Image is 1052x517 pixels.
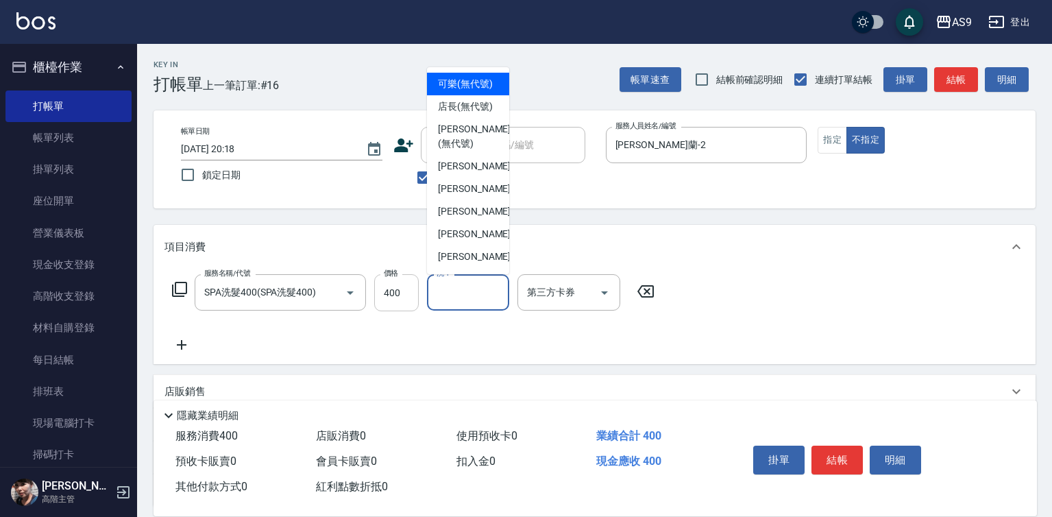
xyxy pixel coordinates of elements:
[438,77,493,91] span: 可樂 (無代號)
[596,429,661,442] span: 業績合計 400
[5,280,132,312] a: 高階收支登錄
[456,429,517,442] span: 使用預收卡 0
[846,127,885,154] button: 不指定
[154,375,1036,408] div: 店販銷售
[42,493,112,505] p: 高階主管
[5,376,132,407] a: 排班表
[164,385,206,399] p: 店販銷售
[952,14,972,31] div: AS9
[716,73,783,87] span: 結帳前確認明細
[5,122,132,154] a: 帳單列表
[5,407,132,439] a: 現場電腦打卡
[16,12,56,29] img: Logo
[438,204,519,219] span: [PERSON_NAME] -9
[438,227,524,241] span: [PERSON_NAME] -12
[175,429,238,442] span: 服務消費 400
[883,67,927,93] button: 掛單
[11,479,38,506] img: Person
[438,122,511,151] span: [PERSON_NAME] (無代號)
[5,439,132,470] a: 掃碼打卡
[358,133,391,166] button: Choose date, selected date is 2025-10-14
[456,455,496,468] span: 扣入金 0
[438,99,493,114] span: 店長 (無代號)
[815,73,872,87] span: 連續打單結帳
[5,217,132,249] a: 營業儀表板
[181,138,352,160] input: YYYY/MM/DD hh:mm
[811,446,863,474] button: 結帳
[438,182,519,196] span: [PERSON_NAME] -7
[164,240,206,254] p: 項目消費
[753,446,805,474] button: 掛單
[154,75,203,94] h3: 打帳單
[934,67,978,93] button: 結帳
[5,249,132,280] a: 現金收支登錄
[203,77,280,94] span: 上一筆訂單:#16
[985,67,1029,93] button: 明細
[5,91,132,122] a: 打帳單
[596,455,661,468] span: 現金應收 400
[154,60,203,69] h2: Key In
[620,67,681,93] button: 帳單速查
[870,446,921,474] button: 明細
[316,455,377,468] span: 會員卡販賣 0
[384,268,398,278] label: 價格
[339,282,361,304] button: Open
[316,429,366,442] span: 店販消費 0
[177,409,238,423] p: 隱藏業績明細
[5,154,132,185] a: 掛單列表
[5,49,132,85] button: 櫃檯作業
[202,168,241,182] span: 鎖定日期
[204,268,250,278] label: 服務名稱/代號
[5,344,132,376] a: 每日結帳
[154,225,1036,269] div: 項目消費
[181,126,210,136] label: 帳單日期
[5,185,132,217] a: 座位開單
[5,312,132,344] a: 材料自購登錄
[594,282,615,304] button: Open
[896,8,923,36] button: save
[818,127,847,154] button: 指定
[316,480,388,493] span: 紅利點數折抵 0
[615,121,676,131] label: 服務人員姓名/編號
[983,10,1036,35] button: 登出
[438,272,511,301] span: [PERSON_NAME]而 -15
[930,8,977,36] button: AS9
[42,479,112,493] h5: [PERSON_NAME]
[438,159,519,173] span: [PERSON_NAME] -2
[175,455,236,468] span: 預收卡販賣 0
[175,480,247,493] span: 其他付款方式 0
[438,250,524,264] span: [PERSON_NAME] -13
